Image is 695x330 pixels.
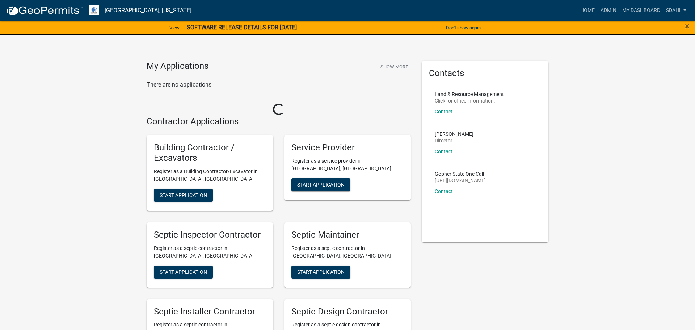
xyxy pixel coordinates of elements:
[663,4,689,17] a: sdahl
[154,168,266,183] p: Register as a Building Contractor/Excavator in [GEOGRAPHIC_DATA], [GEOGRAPHIC_DATA]
[147,80,411,89] p: There are no applications
[160,269,207,275] span: Start Application
[167,22,182,34] a: View
[154,142,266,163] h5: Building Contractor / Excavators
[378,61,411,73] button: Show More
[685,22,690,30] button: Close
[685,21,690,31] span: ×
[160,192,207,198] span: Start Application
[291,245,404,260] p: Register as a septic contractor in [GEOGRAPHIC_DATA], [GEOGRAPHIC_DATA]
[291,306,404,317] h5: Septic Design Contractor
[297,182,345,188] span: Start Application
[577,4,598,17] a: Home
[147,61,208,72] h4: My Applications
[154,245,266,260] p: Register as a septic contractor in [GEOGRAPHIC_DATA], [GEOGRAPHIC_DATA]
[291,230,404,240] h5: Septic Maintainer
[147,116,411,127] h4: Contractor Applications
[435,149,453,154] a: Contact
[435,188,453,194] a: Contact
[435,92,504,97] p: Land & Resource Management
[435,171,486,176] p: Gopher State One Call
[154,230,266,240] h5: Septic Inspector Contractor
[435,138,473,143] p: Director
[443,22,484,34] button: Don't show again
[187,24,297,31] strong: SOFTWARE RELEASE DETAILS FOR [DATE]
[291,157,404,172] p: Register as a service provider in [GEOGRAPHIC_DATA], [GEOGRAPHIC_DATA]
[297,269,345,275] span: Start Application
[291,142,404,153] h5: Service Provider
[435,98,504,103] p: Click for office information:
[291,178,350,191] button: Start Application
[291,266,350,279] button: Start Application
[154,189,213,202] button: Start Application
[598,4,619,17] a: Admin
[619,4,663,17] a: My Dashboard
[435,178,486,183] p: [URL][DOMAIN_NAME]
[89,5,99,15] img: Otter Tail County, Minnesota
[429,68,541,79] h5: Contacts
[435,109,453,114] a: Contact
[154,306,266,317] h5: Septic Installer Contractor
[105,4,191,17] a: [GEOGRAPHIC_DATA], [US_STATE]
[154,266,213,279] button: Start Application
[435,131,473,137] p: [PERSON_NAME]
